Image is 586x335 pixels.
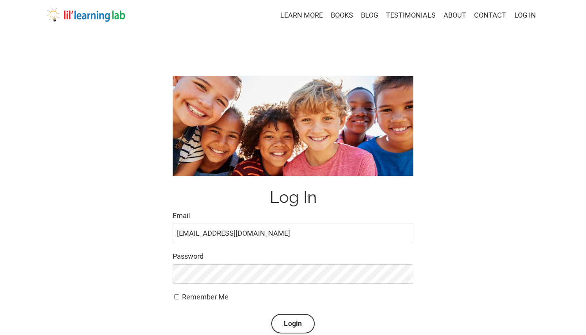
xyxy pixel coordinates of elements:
[400,269,409,279] keeper-lock: Open Keeper Popup
[331,10,353,21] a: BOOKS
[271,314,314,333] button: Login
[444,10,466,21] a: ABOUT
[474,10,506,21] a: CONTACT
[47,8,125,22] img: lil' learning lab
[173,251,413,262] label: Password
[174,294,179,299] input: Remember Me
[386,10,436,21] a: TESTIMONIALS
[400,229,409,238] keeper-lock: Open Keeper Popup
[182,293,229,301] span: Remember Me
[173,210,413,222] label: Email
[514,11,536,19] a: LOG IN
[173,188,413,207] h1: Log In
[361,10,378,21] a: BLOG
[280,10,323,21] a: LEARN MORE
